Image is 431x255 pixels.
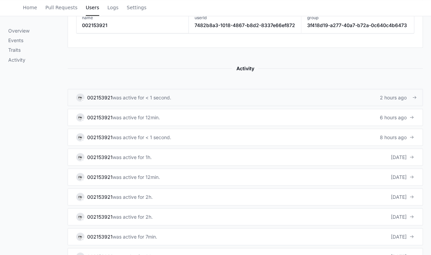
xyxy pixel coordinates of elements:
div: [DATE] [391,233,414,240]
div: was active for < 1 second. [113,134,171,141]
div: 002153921 [87,114,113,121]
span: Logs [107,5,118,10]
span: Home [23,5,37,10]
h3: 3f418d19-a277-40a7-b72a-0c640c4b6473 [307,22,407,29]
div: 002153921 [87,134,113,141]
p: Traits [8,47,68,53]
p: Overview [8,27,68,34]
img: 13.svg [77,114,83,120]
a: 002153921was active for 12min.[DATE] [68,168,423,185]
h3: userId [194,15,295,21]
span: Activity [232,64,258,72]
img: 13.svg [77,173,83,180]
a: 002153921was active for < 1 second.2 hours ago [68,89,423,106]
img: 13.svg [77,233,83,240]
img: 13.svg [77,154,83,160]
div: was active for 1h. [113,154,152,160]
img: 13.svg [77,134,83,140]
span: Users [86,5,99,10]
div: was active for 12min. [113,114,160,121]
div: 002153921 [87,233,113,240]
div: 002153921 [87,94,113,101]
div: [DATE] [391,213,414,220]
h3: name [82,15,107,21]
div: was active for < 1 second. [113,94,171,101]
div: 002153921 [87,193,113,200]
div: was active for 2h. [113,213,153,220]
div: 002153921 [87,173,113,180]
div: [DATE] [391,173,414,180]
div: 2 hours ago [380,94,414,101]
img: 13.svg [77,193,83,200]
h3: group [307,15,407,21]
span: Settings [127,5,146,10]
a: 002153921was active for 7min.[DATE] [68,228,423,245]
div: 8 hours ago [380,134,414,141]
h3: 002153921 [82,22,107,29]
a: 002153921was active for < 1 second.8 hours ago [68,129,423,146]
p: Events [8,37,68,44]
div: was active for 12min. [113,173,160,180]
img: 13.svg [77,94,83,100]
div: [DATE] [391,154,414,160]
h3: 7482b8a3-1018-4867-b8d2-8337e66ef872 [194,22,295,29]
a: 002153921was active for 1h.[DATE] [68,148,423,166]
div: 002153921 [87,213,113,220]
a: 002153921was active for 2h.[DATE] [68,188,423,205]
div: was active for 7min. [113,233,157,240]
p: Activity [8,56,68,63]
img: 13.svg [77,213,83,220]
div: 6 hours ago [380,114,414,121]
span: Pull Requests [45,5,77,10]
div: was active for 2h. [113,193,153,200]
a: 002153921was active for 2h.[DATE] [68,208,423,225]
div: [DATE] [391,193,414,200]
a: 002153921was active for 12min.6 hours ago [68,109,423,126]
div: 002153921 [87,154,113,160]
